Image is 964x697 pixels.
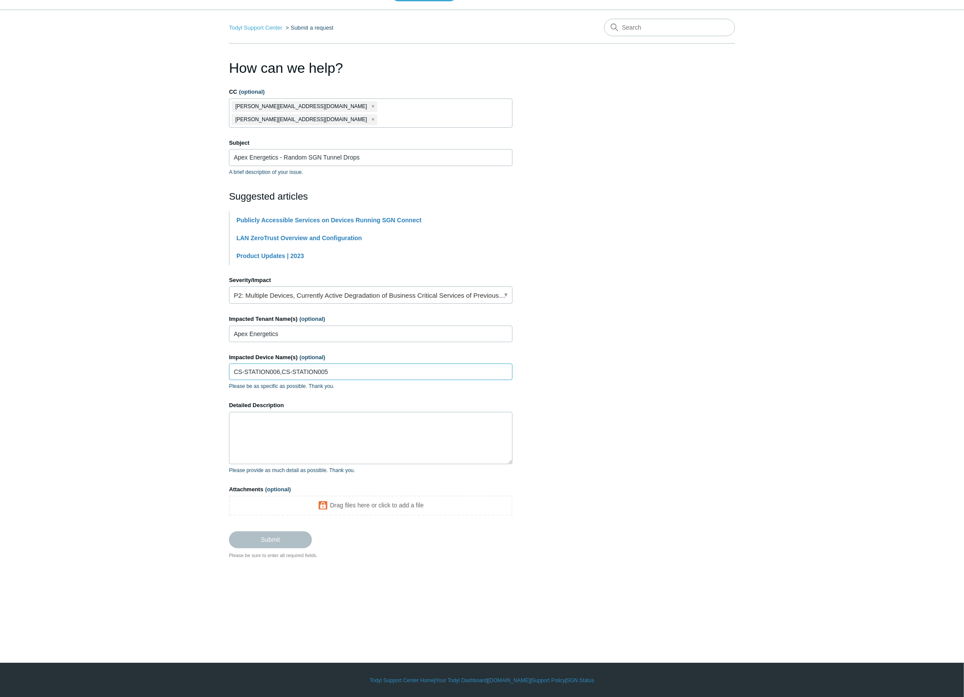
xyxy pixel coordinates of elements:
[229,276,513,285] label: Severity/Impact
[488,677,530,684] a: [DOMAIN_NAME]
[229,168,513,176] p: A brief description of your issue.
[229,531,312,548] input: Submit
[229,485,513,494] label: Attachments
[372,102,375,112] span: close
[300,354,325,360] span: (optional)
[229,24,284,31] li: Todyl Support Center
[370,677,434,684] a: Todyl Support Center Home
[229,552,513,559] div: Please be sure to enter all required fields.
[236,235,362,241] a: LAN ZeroTrust Overview and Configuration
[229,466,513,474] p: Please provide as much detail as possible. Thank you.
[567,677,594,684] a: SGN Status
[436,677,487,684] a: Your Todyl Dashboard
[229,58,513,78] h1: How can we help?
[229,401,513,410] label: Detailed Description
[265,486,291,493] span: (optional)
[229,88,513,96] label: CC
[532,677,565,684] a: Support Policy
[236,102,367,112] span: [PERSON_NAME][EMAIL_ADDRESS][DOMAIN_NAME]
[229,315,513,323] label: Impacted Tenant Name(s)
[229,139,513,147] label: Subject
[229,286,513,304] a: P2: Multiple Devices, Currently Active Degradation of Business Critical Services of Previously Wo...
[229,677,735,684] div: | | | |
[229,353,513,362] label: Impacted Device Name(s)
[236,252,304,259] a: Product Updates | 2023
[239,88,265,95] span: (optional)
[284,24,334,31] li: Submit a request
[372,115,375,125] span: close
[299,316,325,322] span: (optional)
[236,115,367,125] span: [PERSON_NAME][EMAIL_ADDRESS][DOMAIN_NAME]
[229,189,513,204] h2: Suggested articles
[604,19,735,36] input: Search
[236,217,421,224] a: Publicly Accessible Services on Devices Running SGN Connect
[229,24,282,31] a: Todyl Support Center
[229,382,513,390] p: Please be as specific as possible. Thank you.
